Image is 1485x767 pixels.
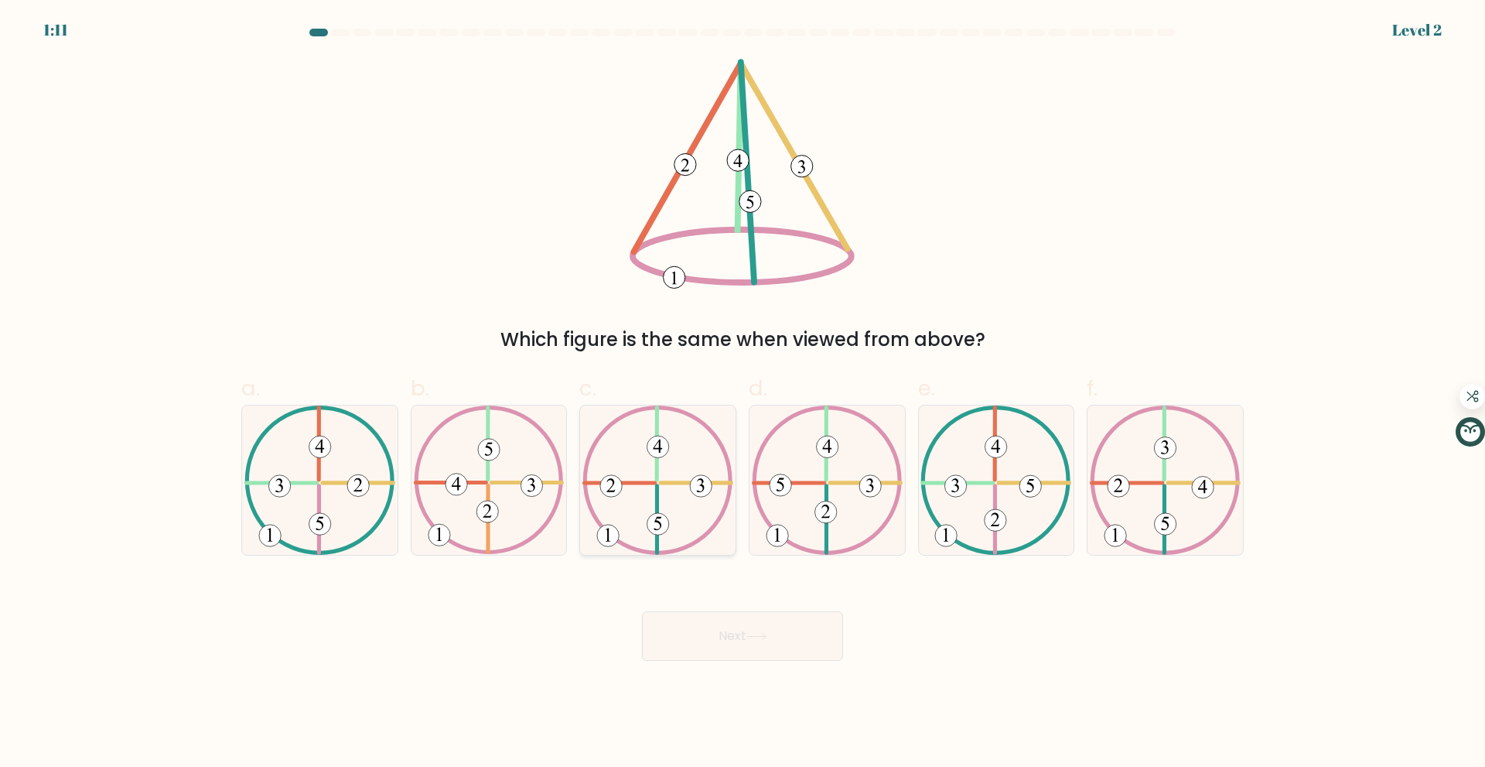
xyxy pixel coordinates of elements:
[1087,373,1098,403] span: f.
[251,326,1234,354] div: Which figure is the same when viewed from above?
[918,373,935,403] span: e.
[749,373,767,403] span: d.
[579,373,596,403] span: c.
[411,373,429,403] span: b.
[1392,19,1442,42] div: Level 2
[43,19,68,42] div: 1:11
[241,373,260,403] span: a.
[642,611,843,661] button: Next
